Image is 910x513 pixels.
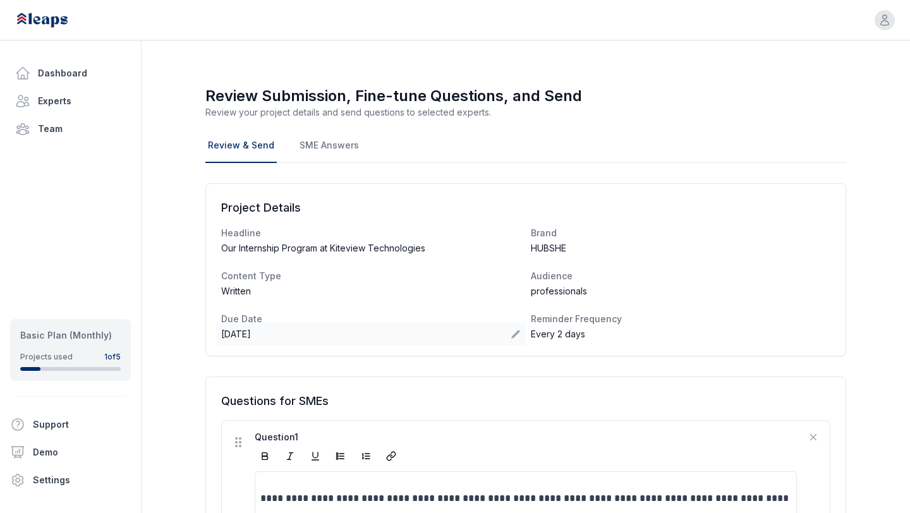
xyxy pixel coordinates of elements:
div: Basic Plan (Monthly) [20,329,121,342]
a: Dashboard [10,61,131,86]
dt: Brand [531,227,830,239]
button: Delete question [807,431,820,444]
dt: Reminder Frequency [531,313,830,325]
dt: Content Type [221,270,521,282]
dt: Due Date [221,313,521,325]
span: Every 2 days [531,328,585,341]
button: Support [5,412,126,437]
div: Question 1 [255,431,797,444]
button: Bullet List [331,446,351,466]
a: SME Answers [297,129,361,163]
span: Written [221,285,251,298]
button: Add Link [381,446,401,466]
img: Leaps [15,6,96,34]
span: professionals [531,285,587,298]
span: Our Internship Program at Kiteview Technologies [221,242,425,255]
span: HUBSHE [531,242,566,255]
button: Bold (Cmd+B) [255,446,275,466]
button: Underline (Cmd+U) [305,446,325,466]
p: Review your project details and send questions to selected experts. [205,106,846,119]
h1: Review Submission, Fine-tune Questions, and Send [205,86,846,106]
div: Projects used [20,352,73,362]
button: Italic (Cmd+I) [280,446,300,466]
button: Numbered List [356,446,376,466]
dt: Headline [221,227,521,239]
span: [DATE] [221,328,251,341]
a: Settings [5,468,136,493]
div: 1 of 5 [104,352,121,362]
a: Review & Send [205,129,277,163]
dt: Audience [531,270,830,282]
a: Team [10,116,131,142]
h2: Questions for SMEs [221,392,830,410]
h2: Project Details [221,199,830,217]
a: Experts [10,88,131,114]
a: Demo [5,440,136,465]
